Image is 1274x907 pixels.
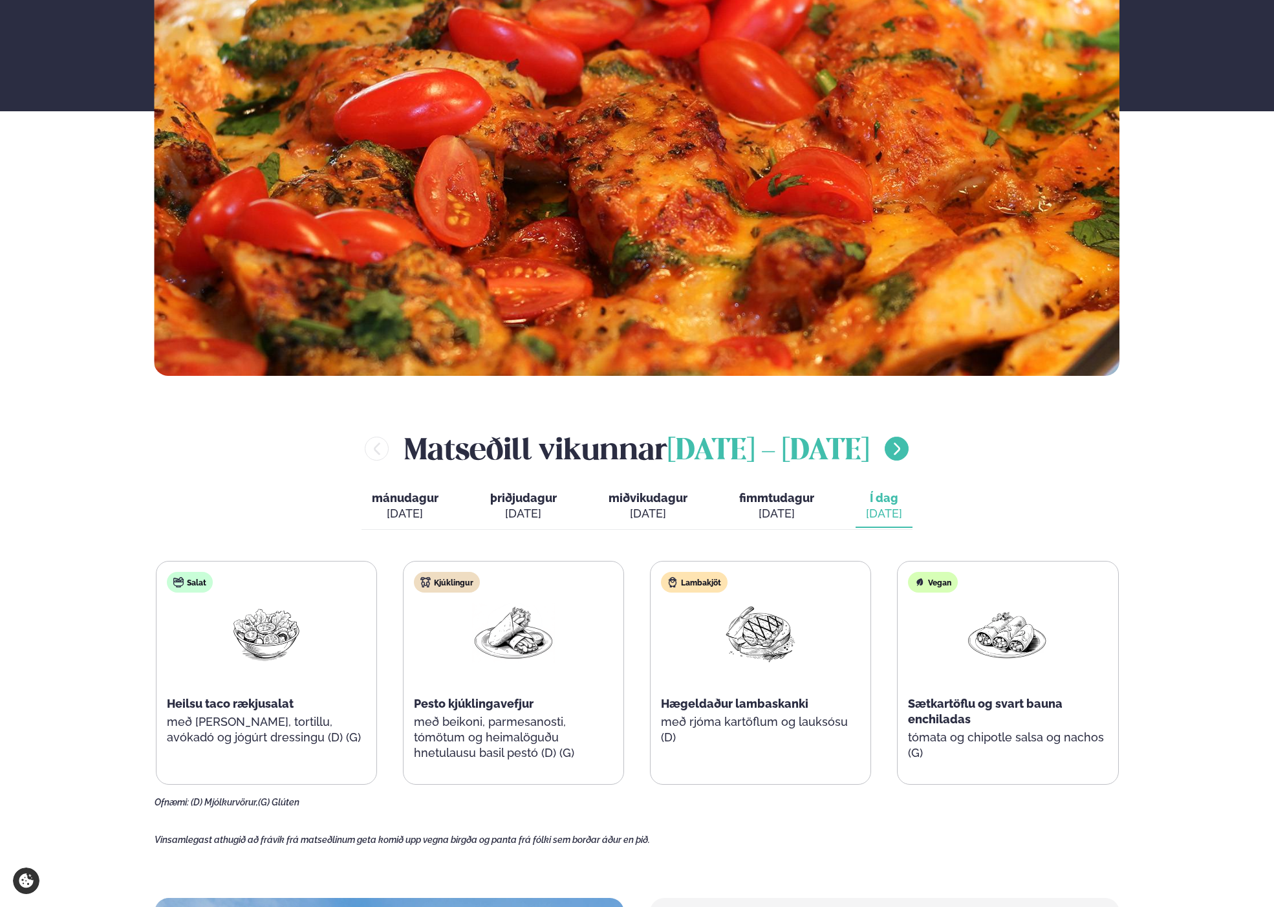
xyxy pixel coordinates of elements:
[191,797,258,807] span: (D) Mjólkurvörur,
[173,577,184,587] img: salad.svg
[167,572,213,593] div: Salat
[225,603,308,663] img: Salad.png
[598,485,698,528] button: miðvikudagur [DATE]
[966,603,1049,664] img: Enchilada.png
[472,603,555,663] img: Wraps.png
[729,485,825,528] button: fimmtudagur [DATE]
[739,506,814,521] div: [DATE]
[414,572,480,593] div: Kjúklingur
[414,697,534,710] span: Pesto kjúklingavefjur
[372,491,438,505] span: mánudagur
[914,577,925,587] img: Vegan.svg
[667,437,869,466] span: [DATE] - [DATE]
[155,797,189,807] span: Ofnæmi:
[490,491,557,505] span: þriðjudagur
[885,437,909,461] button: menu-btn-right
[908,730,1107,761] p: tómata og chipotle salsa og nachos (G)
[13,868,39,894] a: Cookie settings
[739,491,814,505] span: fimmtudagur
[908,572,958,593] div: Vegan
[372,506,438,521] div: [DATE]
[856,485,912,528] button: Í dag [DATE]
[661,714,860,745] p: með rjóma kartöflum og lauksósu (D)
[167,714,366,745] p: með [PERSON_NAME], tortillu, avókadó og jógúrt dressingu (D) (G)
[866,506,902,521] div: [DATE]
[404,428,869,470] h2: Matseðill vikunnar
[661,697,808,710] span: Hægeldaður lambaskanki
[155,835,650,845] span: Vinsamlegast athugið að frávik frá matseðlinum geta komið upp vegna birgða og panta frá fólki sem...
[609,491,687,505] span: miðvikudagur
[490,506,557,521] div: [DATE]
[480,485,567,528] button: þriðjudagur [DATE]
[258,797,299,807] span: (G) Glúten
[420,577,431,587] img: chicken.svg
[362,485,449,528] button: mánudagur [DATE]
[667,577,678,587] img: Lamb.svg
[866,490,902,506] span: Í dag
[167,697,294,710] span: Heilsu taco rækjusalat
[609,506,687,521] div: [DATE]
[719,603,802,663] img: Beef-Meat.png
[908,697,1063,726] span: Sætkartöflu og svart bauna enchiladas
[661,572,728,593] div: Lambakjöt
[365,437,389,461] button: menu-btn-left
[414,714,613,761] p: með beikoni, parmesanosti, tómötum og heimalöguðu hnetulausu basil pestó (D) (G)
